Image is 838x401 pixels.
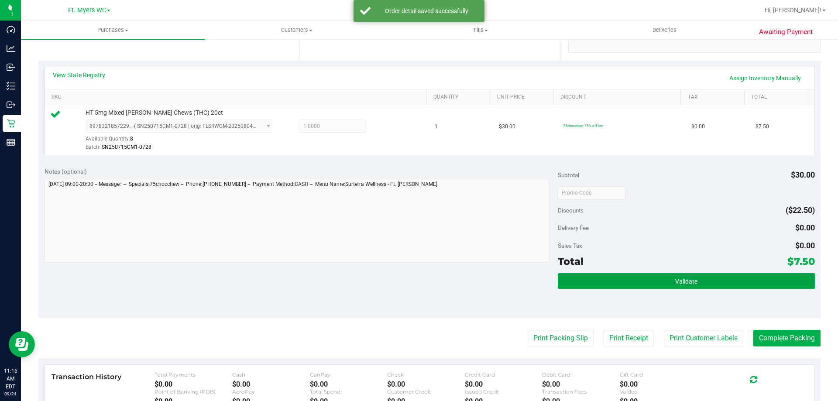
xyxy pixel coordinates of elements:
[641,26,688,34] span: Deliveries
[7,25,15,34] inline-svg: Dashboard
[560,94,677,101] a: Discount
[7,44,15,53] inline-svg: Analytics
[68,7,106,14] span: Ft. Myers WC
[4,391,17,397] p: 09/24
[759,27,813,37] span: Awaiting Payment
[499,123,515,131] span: $30.00
[205,21,388,39] a: Customers
[795,241,815,250] span: $0.00
[558,273,814,289] button: Validate
[620,380,697,388] div: $0.00
[155,388,232,395] div: Point of Banking (POB)
[86,144,100,150] span: Batch:
[664,330,743,346] button: Print Customer Labels
[751,94,804,101] a: Total
[604,330,654,346] button: Print Receipt
[232,371,310,378] div: Cash
[9,331,35,357] iframe: Resource center
[232,388,310,395] div: AeroPay
[86,133,282,150] div: Available Quantity:
[310,380,388,388] div: $0.00
[542,388,620,395] div: Transaction Fees
[155,380,232,388] div: $0.00
[7,100,15,109] inline-svg: Outbound
[786,206,815,215] span: ($22.50)
[558,255,584,267] span: Total
[7,119,15,128] inline-svg: Retail
[433,94,487,101] a: Quantity
[688,94,741,101] a: Tax
[528,330,594,346] button: Print Packing Slip
[387,380,465,388] div: $0.00
[542,380,620,388] div: $0.00
[573,21,756,39] a: Deliveries
[675,278,697,285] span: Validate
[21,26,205,34] span: Purchases
[7,82,15,90] inline-svg: Inventory
[53,71,105,79] a: View State Registry
[558,202,584,218] span: Discounts
[465,388,543,395] div: Issued Credit
[310,371,388,378] div: CanPay
[465,380,543,388] div: $0.00
[724,71,807,86] a: Assign Inventory Manually
[86,109,223,117] span: HT 5mg Mixed [PERSON_NAME] Chews (THC) 20ct
[558,224,589,231] span: Delivery Fee
[791,170,815,179] span: $30.00
[497,94,550,101] a: Unit Price
[787,255,815,267] span: $7.50
[232,380,310,388] div: $0.00
[4,367,17,391] p: 11:16 AM EDT
[45,168,87,175] span: Notes (optional)
[387,388,465,395] div: Customer Credit
[388,21,572,39] a: Tills
[205,26,388,34] span: Customers
[310,388,388,395] div: Total Spendr
[7,63,15,72] inline-svg: Inbound
[465,371,543,378] div: Credit Card
[558,242,582,249] span: Sales Tax
[375,7,478,15] div: Order detail saved successfully
[558,186,625,199] input: Promo Code
[620,388,697,395] div: Voided
[389,26,572,34] span: Tills
[130,136,133,142] span: 8
[542,371,620,378] div: Debit Card
[765,7,821,14] span: Hi, [PERSON_NAME]!
[435,123,438,131] span: 1
[620,371,697,378] div: Gift Card
[155,371,232,378] div: Total Payments
[21,21,205,39] a: Purchases
[795,223,815,232] span: $0.00
[387,371,465,378] div: Check
[563,123,603,128] span: 75chocchew: 75% off line
[102,144,151,150] span: SN250715CM1-0728
[753,330,821,346] button: Complete Packing
[7,138,15,147] inline-svg: Reports
[52,94,423,101] a: SKU
[558,171,579,178] span: Subtotal
[691,123,705,131] span: $0.00
[756,123,769,131] span: $7.50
